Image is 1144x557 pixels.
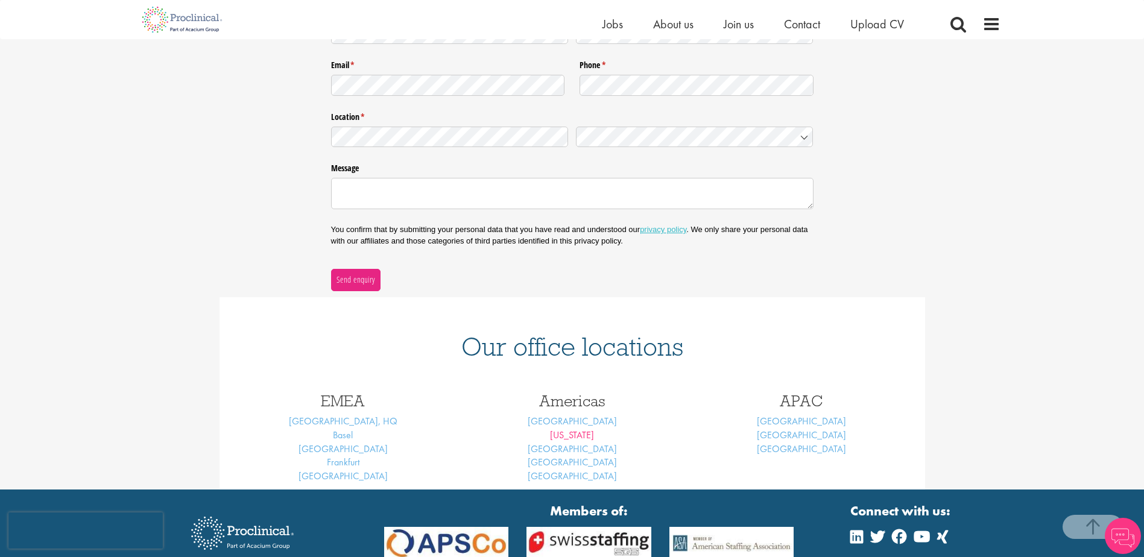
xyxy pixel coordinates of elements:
a: Basel [333,429,353,441]
p: You confirm that by submitting your personal data that you have read and understood our . We only... [331,224,814,246]
img: Chatbot [1105,518,1141,554]
span: Send enquiry [336,273,375,286]
legend: Location [331,107,814,123]
label: Email [331,55,565,71]
a: Jobs [602,16,623,32]
a: [GEOGRAPHIC_DATA] [757,415,846,427]
a: [US_STATE] [550,429,594,441]
a: [GEOGRAPHIC_DATA] [757,442,846,455]
label: Phone [580,55,814,71]
h3: Americas [467,393,678,409]
a: [GEOGRAPHIC_DATA] [299,470,388,482]
label: Message [331,159,814,174]
a: Join us [724,16,754,32]
a: Contact [784,16,820,32]
a: [GEOGRAPHIC_DATA] [528,442,617,455]
a: [GEOGRAPHIC_DATA] [757,429,846,441]
a: About us [653,16,694,32]
a: privacy policy [640,225,686,234]
a: [GEOGRAPHIC_DATA] [528,470,617,482]
h3: APAC [696,393,907,409]
strong: Members of: [384,502,794,520]
h1: Our office locations [238,333,907,360]
iframe: reCAPTCHA [8,512,163,549]
input: State / Province / Region [331,127,569,148]
h3: EMEA [238,393,449,409]
a: [GEOGRAPHIC_DATA] [528,415,617,427]
a: [GEOGRAPHIC_DATA] [528,456,617,468]
input: Country [576,127,814,148]
a: [GEOGRAPHIC_DATA], HQ [289,415,397,427]
button: Send enquiry [331,269,381,291]
a: Upload CV [850,16,904,32]
a: [GEOGRAPHIC_DATA] [299,442,388,455]
strong: Connect with us: [850,502,953,520]
a: Frankfurt [327,456,359,468]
